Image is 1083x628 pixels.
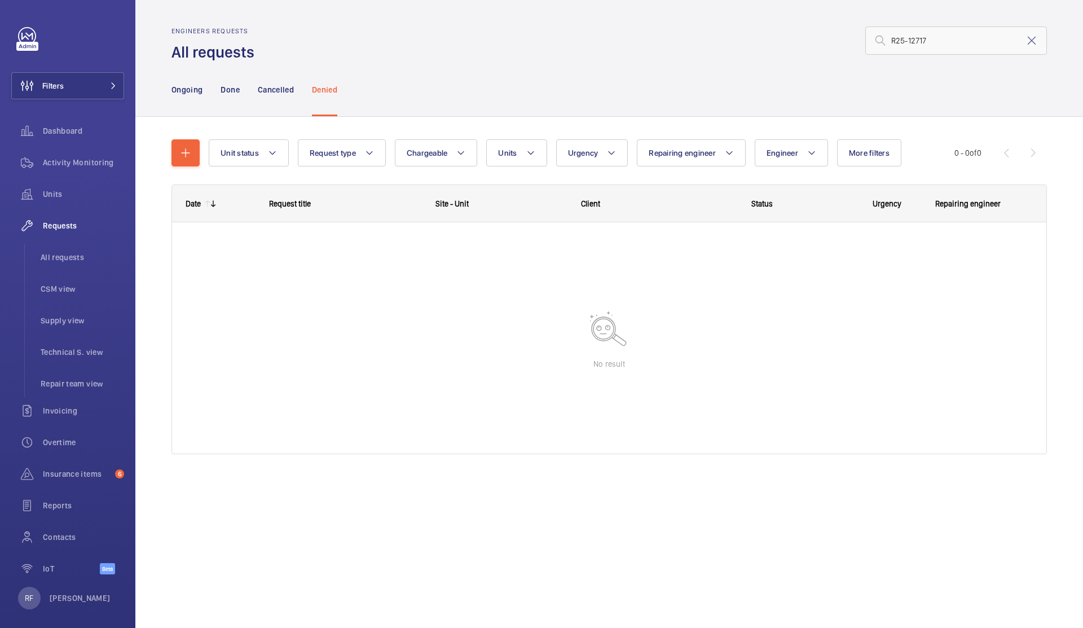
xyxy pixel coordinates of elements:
[41,378,124,389] span: Repair team view
[865,27,1047,55] input: Search by request number or quote number
[970,148,977,157] span: of
[43,125,124,137] span: Dashboard
[751,199,773,208] span: Status
[43,157,124,168] span: Activity Monitoring
[568,148,598,157] span: Urgency
[849,148,890,157] span: More filters
[407,148,448,157] span: Chargeable
[395,139,478,166] button: Chargeable
[186,199,201,208] div: Date
[25,592,33,604] p: RF
[637,139,746,166] button: Repairing engineer
[41,315,124,326] span: Supply view
[43,563,100,574] span: IoT
[767,148,798,157] span: Engineer
[954,149,981,157] span: 0 - 0 0
[221,84,239,95] p: Done
[935,199,1001,208] span: Repairing engineer
[486,139,547,166] button: Units
[556,139,628,166] button: Urgency
[43,220,124,231] span: Requests
[258,84,294,95] p: Cancelled
[312,84,337,95] p: Denied
[171,27,261,35] h2: Engineers requests
[209,139,289,166] button: Unit status
[43,500,124,511] span: Reports
[41,346,124,358] span: Technical S. view
[115,469,124,478] span: 6
[100,563,115,574] span: Beta
[171,42,261,63] h1: All requests
[837,139,901,166] button: More filters
[873,199,901,208] span: Urgency
[498,148,517,157] span: Units
[581,199,600,208] span: Client
[310,148,356,157] span: Request type
[755,139,828,166] button: Engineer
[43,405,124,416] span: Invoicing
[50,592,111,604] p: [PERSON_NAME]
[43,532,124,543] span: Contacts
[298,139,386,166] button: Request type
[43,437,124,448] span: Overtime
[171,84,202,95] p: Ongoing
[269,199,311,208] span: Request title
[43,468,111,480] span: Insurance items
[221,148,259,157] span: Unit status
[435,199,469,208] span: Site - Unit
[649,148,716,157] span: Repairing engineer
[41,283,124,295] span: CSM view
[42,80,64,91] span: Filters
[41,252,124,263] span: All requests
[43,188,124,200] span: Units
[11,72,124,99] button: Filters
